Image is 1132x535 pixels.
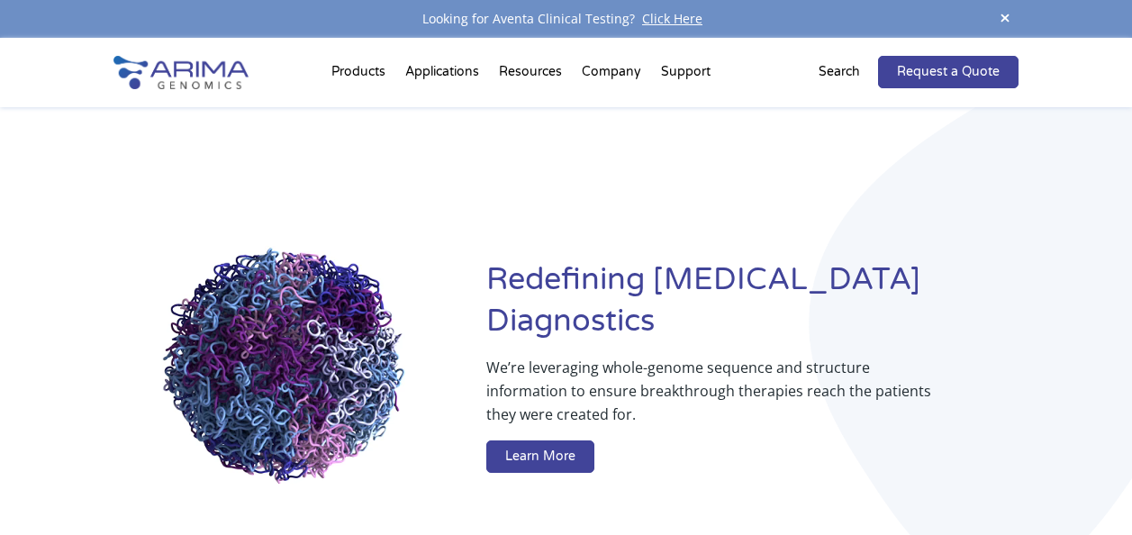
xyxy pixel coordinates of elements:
[819,60,860,84] p: Search
[1042,449,1132,535] iframe: Chat Widget
[486,356,946,440] p: We’re leveraging whole-genome sequence and structure information to ensure breakthrough therapies...
[486,440,594,473] a: Learn More
[635,10,710,27] a: Click Here
[113,56,249,89] img: Arima-Genomics-logo
[113,7,1019,31] div: Looking for Aventa Clinical Testing?
[878,56,1019,88] a: Request a Quote
[486,259,1019,356] h1: Redefining [MEDICAL_DATA] Diagnostics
